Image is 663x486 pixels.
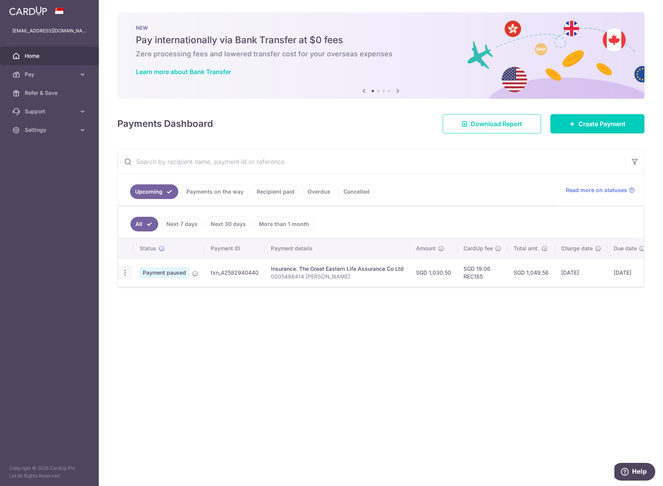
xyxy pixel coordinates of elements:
[205,258,265,287] td: txn_42582940440
[25,126,76,134] span: Settings
[271,265,404,273] div: Insurance. The Great Eastern Life Assurance Co Ltd
[607,258,651,287] td: [DATE]
[463,245,493,252] span: CardUp fee
[561,245,593,252] span: Charge date
[514,245,539,252] span: Total amt.
[254,217,314,231] a: More than 1 month
[25,108,76,115] span: Support
[161,217,203,231] a: Next 7 days
[566,186,627,194] span: Read more on statuses
[136,34,626,46] h5: Pay internationally via Bank Transfer at $0 fees
[9,6,47,15] img: CardUp
[443,114,541,133] a: Download Report
[130,217,158,231] a: All
[252,184,299,199] a: Recipient paid
[614,463,655,482] iframe: Opens a widget where you can find more information
[578,119,626,128] span: Create Payment
[140,245,156,252] span: Status
[338,184,375,199] a: Cancelled
[140,267,189,278] span: Payment paused
[471,119,522,128] span: Download Report
[265,238,410,258] th: Payment details
[25,52,76,60] span: Home
[118,149,626,174] input: Search by recipient name, payment id or reference
[25,71,76,78] span: Pay
[130,184,178,199] a: Upcoming
[117,117,213,131] h4: Payments Dashboard
[555,258,607,287] td: [DATE]
[566,186,635,194] a: Read more on statuses
[136,49,626,59] h6: Zero processing fees and lowered transfer cost for your overseas expenses
[303,184,335,199] a: Overdue
[416,245,436,252] span: Amount
[117,12,644,99] img: Bank transfer banner
[507,258,555,287] td: SGD 1,049.56
[271,273,404,280] p: 0005486414 [PERSON_NAME]
[136,25,626,31] p: NEW
[457,258,507,287] td: SGD 19.06 REC185
[614,245,637,252] span: Due date
[205,238,265,258] th: Payment ID
[410,258,457,287] td: SGD 1,030.50
[181,184,249,199] a: Payments on the way
[550,114,644,133] a: Create Payment
[136,68,231,76] a: Learn more about Bank Transfer
[206,217,251,231] a: Next 30 days
[25,89,76,97] span: Refer & Save
[12,27,86,35] p: [EMAIL_ADDRESS][DOMAIN_NAME]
